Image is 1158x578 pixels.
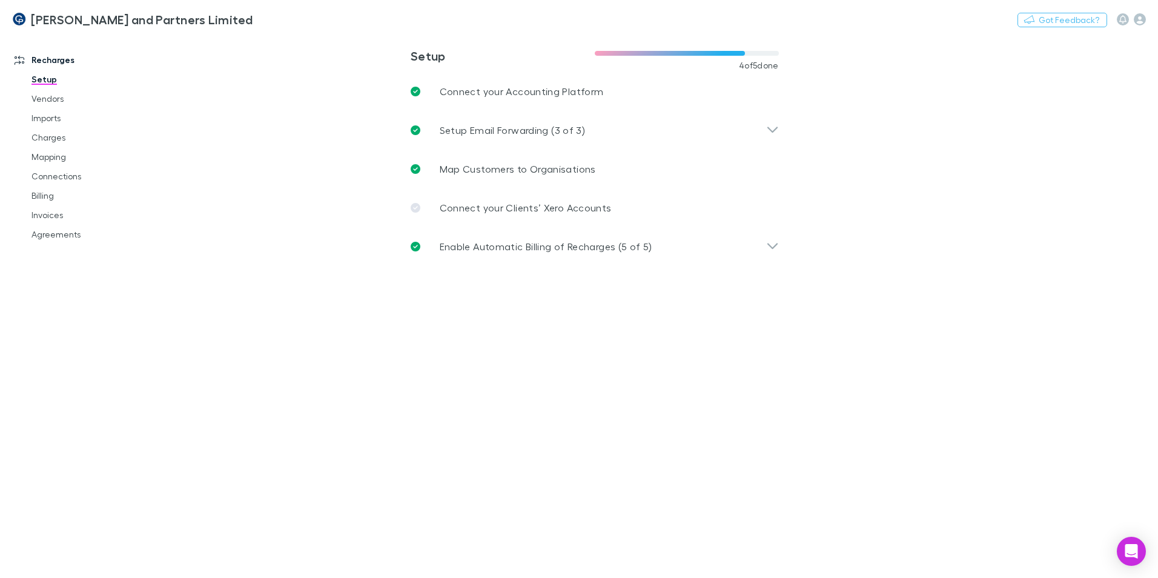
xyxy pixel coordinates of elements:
[2,50,164,70] a: Recharges
[440,84,604,99] p: Connect your Accounting Platform
[19,89,164,108] a: Vendors
[1117,537,1146,566] div: Open Intercom Messenger
[5,5,260,34] a: [PERSON_NAME] and Partners Limited
[19,70,164,89] a: Setup
[440,239,652,254] p: Enable Automatic Billing of Recharges (5 of 5)
[440,123,585,138] p: Setup Email Forwarding (3 of 3)
[401,111,789,150] div: Setup Email Forwarding (3 of 3)
[19,225,164,244] a: Agreements
[19,167,164,186] a: Connections
[411,48,595,63] h3: Setup
[739,61,779,70] span: 4 of 5 done
[19,147,164,167] a: Mapping
[401,150,789,188] a: Map Customers to Organisations
[440,201,612,215] p: Connect your Clients’ Xero Accounts
[12,12,26,27] img: Coates and Partners Limited's Logo
[19,128,164,147] a: Charges
[31,12,253,27] h3: [PERSON_NAME] and Partners Limited
[1017,13,1107,27] button: Got Feedback?
[401,227,789,266] div: Enable Automatic Billing of Recharges (5 of 5)
[401,72,789,111] a: Connect your Accounting Platform
[19,186,164,205] a: Billing
[440,162,596,176] p: Map Customers to Organisations
[401,188,789,227] a: Connect your Clients’ Xero Accounts
[19,205,164,225] a: Invoices
[19,108,164,128] a: Imports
